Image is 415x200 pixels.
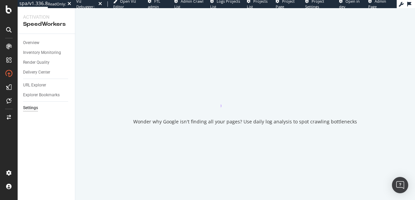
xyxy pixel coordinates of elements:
[23,20,70,28] div: SpeedWorkers
[23,49,61,56] div: Inventory Monitoring
[23,82,70,89] a: URL Explorer
[23,69,70,76] a: Delivery Center
[133,118,357,125] div: Wonder why Google isn't finding all your pages? Use daily log analysis to spot crawling bottlenecks
[23,104,38,112] div: Settings
[48,1,66,7] div: ReadOnly:
[23,49,70,56] a: Inventory Monitoring
[23,104,70,112] a: Settings
[23,59,70,66] a: Render Quality
[221,83,270,107] div: animation
[23,39,39,46] div: Overview
[23,39,70,46] a: Overview
[23,59,50,66] div: Render Quality
[392,177,408,193] div: Open Intercom Messenger
[23,69,50,76] div: Delivery Center
[23,92,70,99] a: Explorer Bookmarks
[23,82,46,89] div: URL Explorer
[23,14,70,20] div: Activation
[23,92,60,99] div: Explorer Bookmarks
